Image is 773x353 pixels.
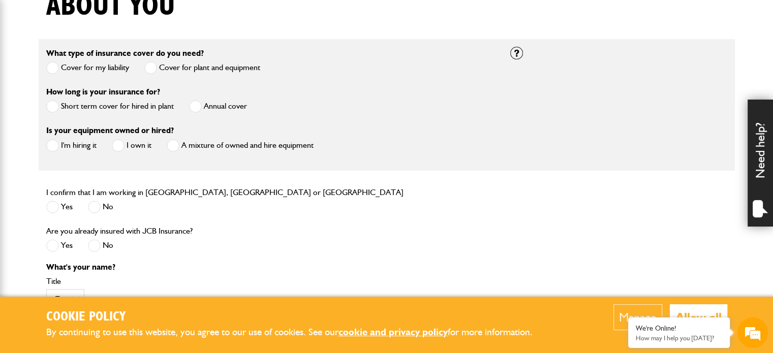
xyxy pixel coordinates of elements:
[46,263,495,271] p: What's your name?
[670,304,727,330] button: Allow all
[46,61,129,74] label: Cover for my liability
[46,188,404,197] label: I confirm that I am working in [GEOGRAPHIC_DATA], [GEOGRAPHIC_DATA] or [GEOGRAPHIC_DATA]
[636,334,722,342] p: How may I help you today?
[46,201,73,213] label: Yes
[613,304,662,330] button: Manage
[636,324,722,333] div: We're Online!
[46,126,174,135] label: Is your equipment owned or hired?
[748,100,773,227] div: Need help?
[189,100,247,113] label: Annual cover
[46,309,549,325] h2: Cookie Policy
[46,100,174,113] label: Short term cover for hired in plant
[338,326,448,338] a: cookie and privacy policy
[46,277,495,285] label: Title
[46,49,204,57] label: What type of insurance cover do you need?
[167,139,314,152] label: A mixture of owned and hire equipment
[46,139,97,152] label: I'm hiring it
[88,201,113,213] label: No
[46,88,160,96] label: How long is your insurance for?
[144,61,260,74] label: Cover for plant and equipment
[88,239,113,252] label: No
[112,139,151,152] label: I own it
[46,325,549,340] p: By continuing to use this website, you agree to our use of cookies. See our for more information.
[46,227,193,235] label: Are you already insured with JCB Insurance?
[46,239,73,252] label: Yes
